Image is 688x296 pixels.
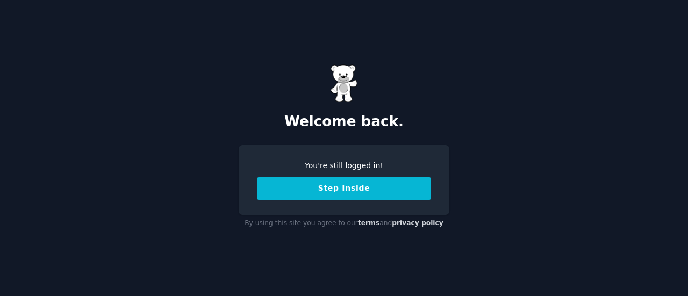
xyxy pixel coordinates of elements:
[331,64,357,102] img: Gummy Bear
[257,177,431,200] button: Step Inside
[392,219,443,227] a: privacy policy
[257,184,431,192] a: Step Inside
[239,215,449,232] div: By using this site you agree to our and
[358,219,379,227] a: terms
[239,113,449,131] h2: Welcome back.
[257,160,431,171] div: You're still logged in!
